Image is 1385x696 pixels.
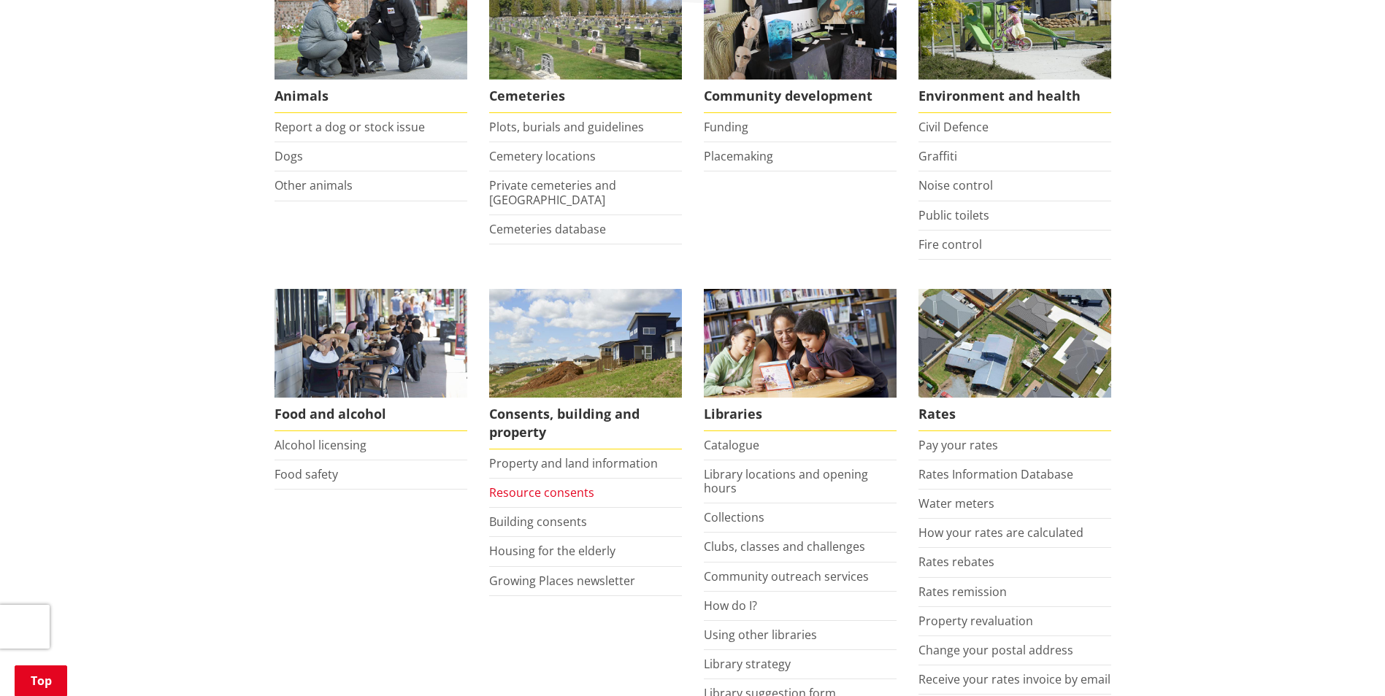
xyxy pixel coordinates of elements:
a: Change your postal address [918,642,1073,658]
a: Water meters [918,495,994,511]
img: Waikato District Council libraries [704,289,897,398]
a: Dogs [275,148,303,164]
a: Top [15,665,67,696]
a: Property and land information [489,455,658,471]
a: Clubs, classes and challenges [704,538,865,554]
span: Rates [918,398,1111,431]
a: Funding [704,119,748,135]
a: Collections [704,509,764,525]
a: Food safety [275,466,338,482]
a: Rates Information Database [918,466,1073,482]
span: Community development [704,80,897,113]
a: Using other libraries [704,627,817,643]
span: Libraries [704,398,897,431]
a: Cemeteries database [489,221,606,237]
a: Alcohol licensing [275,437,367,453]
a: How do I? [704,598,757,614]
a: Library locations and opening hours [704,466,868,496]
span: Environment and health [918,80,1111,113]
a: Public toilets [918,207,989,223]
a: Resource consents [489,484,594,500]
a: Rates rebates [918,554,994,570]
a: Cemetery locations [489,148,596,164]
a: Graffiti [918,148,957,164]
a: How your rates are calculated [918,525,1083,541]
a: Pay your rates [918,437,998,453]
span: Food and alcohol [275,398,467,431]
a: Catalogue [704,437,759,453]
a: Library membership is free to everyone who lives in the Waikato district. Libraries [704,289,897,431]
a: Civil Defence [918,119,989,135]
span: Consents, building and property [489,398,682,449]
a: Report a dog or stock issue [275,119,425,135]
a: Other animals [275,177,353,193]
a: Rates remission [918,584,1007,600]
a: Pay your rates online Rates [918,289,1111,431]
img: Rates-thumbnail [918,289,1111,398]
a: Plots, burials and guidelines [489,119,644,135]
span: Animals [275,80,467,113]
a: Fire control [918,236,982,252]
a: Housing for the elderly [489,543,615,559]
iframe: Messenger Launcher [1318,635,1370,687]
a: Receive your rates invoice by email [918,671,1110,687]
a: Noise control [918,177,993,193]
a: New Pokeno housing development Consents, building and property [489,289,682,449]
img: Land and property thumbnail [489,289,682,398]
a: Building consents [489,514,587,530]
a: Growing Places newsletter [489,573,635,589]
a: Food and Alcohol in the Waikato Food and alcohol [275,289,467,431]
a: Private cemeteries and [GEOGRAPHIC_DATA] [489,177,616,207]
a: Property revaluation [918,613,1033,629]
img: Food and Alcohol in the Waikato [275,289,467,398]
a: Placemaking [704,148,773,164]
a: Community outreach services [704,568,869,584]
a: Library strategy [704,656,791,672]
span: Cemeteries [489,80,682,113]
